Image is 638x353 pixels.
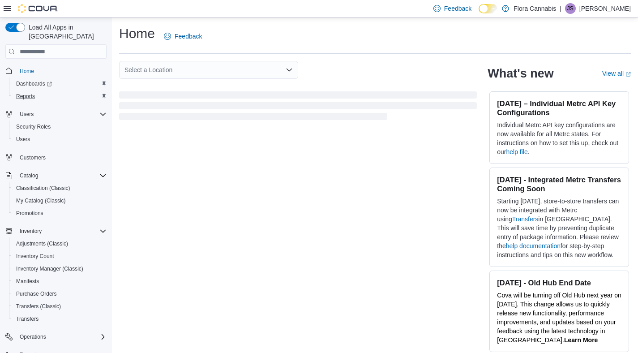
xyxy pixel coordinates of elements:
[13,134,107,145] span: Users
[9,90,110,103] button: Reports
[20,228,42,235] span: Inventory
[16,65,107,76] span: Home
[119,25,155,43] h1: Home
[13,183,107,194] span: Classification (Classic)
[497,278,621,287] h3: [DATE] - Old Hub End Date
[497,99,621,117] h3: [DATE] – Individual Metrc API Key Configurations
[286,66,293,73] button: Open list of options
[13,276,107,287] span: Manifests
[119,93,477,122] span: Loading
[13,251,107,262] span: Inventory Count
[13,314,42,324] a: Transfers
[13,195,107,206] span: My Catalog (Classic)
[13,251,58,262] a: Inventory Count
[13,288,60,299] a: Purchase Orders
[13,288,107,299] span: Purchase Orders
[16,152,49,163] a: Customers
[497,121,621,156] p: Individual Metrc API key configurations are now available for all Metrc states. For instructions ...
[16,152,107,163] span: Customers
[497,292,621,344] span: Cova will be turning off Old Hub next year on [DATE]. This change allows us to quickly release ne...
[16,170,107,181] span: Catalog
[16,315,39,323] span: Transfers
[2,108,110,121] button: Users
[514,3,556,14] p: Flora Cannabis
[488,66,553,81] h2: What's new
[479,4,497,13] input: Dark Mode
[13,195,69,206] a: My Catalog (Classic)
[9,182,110,194] button: Classification (Classic)
[20,172,38,179] span: Catalog
[16,265,83,272] span: Inventory Manager (Classic)
[20,68,34,75] span: Home
[13,276,43,287] a: Manifests
[9,77,110,90] a: Dashboards
[579,3,631,14] p: [PERSON_NAME]
[13,238,72,249] a: Adjustments (Classic)
[2,64,110,77] button: Home
[625,72,631,77] svg: External link
[160,27,206,45] a: Feedback
[16,331,50,342] button: Operations
[13,121,107,132] span: Security Roles
[479,13,479,14] span: Dark Mode
[16,303,61,310] span: Transfers (Classic)
[16,210,43,217] span: Promotions
[2,331,110,343] button: Operations
[9,288,110,300] button: Purchase Orders
[16,290,57,297] span: Purchase Orders
[497,197,621,259] p: Starting [DATE], store-to-store transfers can now be integrated with Metrc using in [GEOGRAPHIC_D...
[13,301,107,312] span: Transfers (Classic)
[16,253,54,260] span: Inventory Count
[9,263,110,275] button: Inventory Manager (Classic)
[13,78,107,89] span: Dashboards
[20,333,46,340] span: Operations
[20,111,34,118] span: Users
[16,93,35,100] span: Reports
[564,336,598,344] a: Learn More
[497,175,621,193] h3: [DATE] - Integrated Metrc Transfers Coming Soon
[9,121,110,133] button: Security Roles
[13,208,107,219] span: Promotions
[9,194,110,207] button: My Catalog (Classic)
[9,207,110,220] button: Promotions
[13,238,107,249] span: Adjustments (Classic)
[16,170,42,181] button: Catalog
[444,4,471,13] span: Feedback
[560,3,561,14] p: |
[16,240,68,247] span: Adjustments (Classic)
[13,121,54,132] a: Security Roles
[9,275,110,288] button: Manifests
[512,215,539,223] a: Transfers
[506,148,528,155] a: help file
[16,136,30,143] span: Users
[18,4,58,13] img: Cova
[13,263,107,274] span: Inventory Manager (Classic)
[13,208,47,219] a: Promotions
[16,109,107,120] span: Users
[9,300,110,313] button: Transfers (Classic)
[16,331,107,342] span: Operations
[16,109,37,120] button: Users
[9,313,110,325] button: Transfers
[506,242,561,250] a: help documentation
[2,225,110,237] button: Inventory
[13,91,107,102] span: Reports
[16,66,38,77] a: Home
[565,3,576,14] div: Jordan Schwab
[16,123,51,130] span: Security Roles
[20,154,46,161] span: Customers
[16,197,66,204] span: My Catalog (Classic)
[9,250,110,263] button: Inventory Count
[2,169,110,182] button: Catalog
[16,278,39,285] span: Manifests
[13,134,34,145] a: Users
[13,91,39,102] a: Reports
[602,70,631,77] a: View allExternal link
[13,301,64,312] a: Transfers (Classic)
[13,314,107,324] span: Transfers
[175,32,202,41] span: Feedback
[16,185,70,192] span: Classification (Classic)
[13,78,56,89] a: Dashboards
[16,80,52,87] span: Dashboards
